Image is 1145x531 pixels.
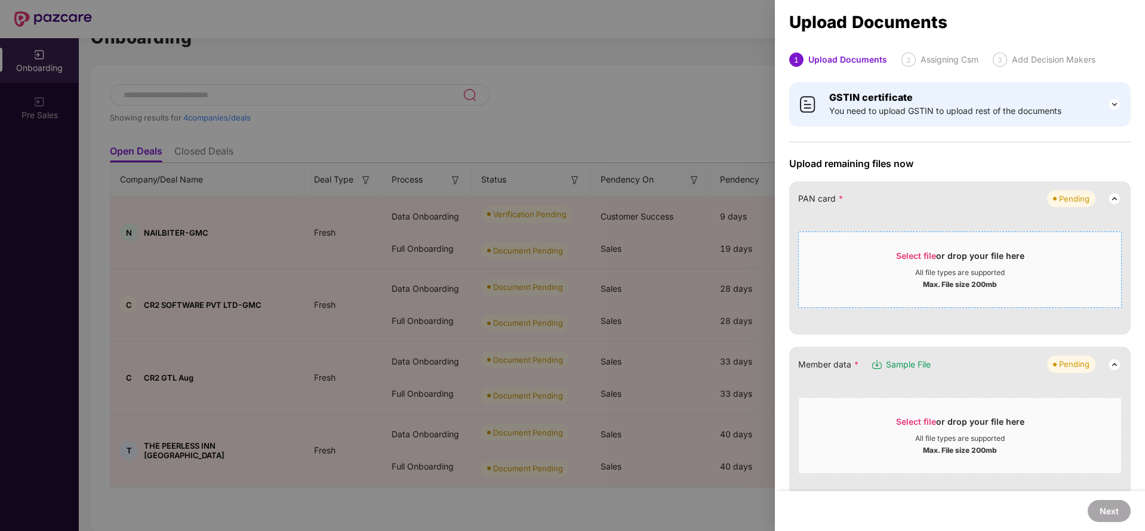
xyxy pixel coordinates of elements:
[829,91,913,103] b: GSTIN certificate
[896,416,1024,434] div: or drop your file here
[896,416,936,427] span: Select file
[923,443,997,455] div: Max. File size 200mb
[906,55,911,64] span: 2
[798,192,844,205] span: PAN card
[1059,358,1089,370] div: Pending
[923,277,997,289] div: Max. File size 200mb
[998,55,1002,64] span: 3
[789,16,1131,29] div: Upload Documents
[915,434,1005,443] div: All file types are supported
[1107,192,1122,206] img: svg+xml;base64,PHN2ZyB3aWR0aD0iMjQiIGhlaWdodD0iMjQiIHZpZXdCb3g9IjAgMCAyNCAyNCIgZmlsbD0ibm9uZSIgeG...
[799,241,1121,298] span: Select fileor drop your file hereAll file types are supportedMax. File size 200mb
[921,53,978,67] div: Assigning Csm
[886,358,931,371] span: Sample File
[799,407,1121,464] span: Select fileor drop your file hereAll file types are supportedMax. File size 200mb
[896,251,936,261] span: Select file
[789,158,1131,169] span: Upload remaining files now
[1107,97,1122,112] img: svg+xml;base64,PHN2ZyB3aWR0aD0iMjQiIGhlaWdodD0iMjQiIHZpZXdCb3g9IjAgMCAyNCAyNCIgZmlsbD0ibm9uZSIgeG...
[798,95,817,114] img: svg+xml;base64,PHN2ZyB4bWxucz0iaHR0cDovL3d3dy53My5vcmcvMjAwMC9zdmciIHdpZHRoPSI0MCIgaGVpZ2h0PSI0MC...
[1107,357,1122,372] img: svg+xml;base64,PHN2ZyB3aWR0aD0iMjQiIGhlaWdodD0iMjQiIHZpZXdCb3g9IjAgMCAyNCAyNCIgZmlsbD0ibm9uZSIgeG...
[1088,500,1131,522] button: Next
[798,358,859,371] span: Member data
[1012,53,1095,67] div: Add Decision Makers
[915,268,1005,277] div: All file types are supported
[1059,193,1089,205] div: Pending
[871,359,883,371] img: svg+xml;base64,PHN2ZyB3aWR0aD0iMTYiIGhlaWdodD0iMTciIHZpZXdCb3g9IjAgMCAxNiAxNyIgZmlsbD0ibm9uZSIgeG...
[896,250,1024,268] div: or drop your file here
[808,53,887,67] div: Upload Documents
[829,104,1061,118] span: You need to upload GSTIN to upload rest of the documents
[794,55,799,64] span: 1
